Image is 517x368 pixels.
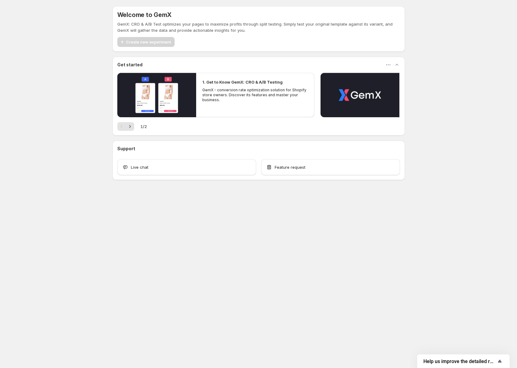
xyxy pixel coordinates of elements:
span: Help us improve the detailed report for A/B campaigns [423,358,496,364]
h3: Get started [117,62,143,68]
span: Feature request [275,164,305,170]
h2: 1. Get to Know GemX: CRO & A/B Testing [202,79,283,85]
nav: Pagination [117,122,134,131]
button: Next [126,122,134,131]
p: GemX: CRO & A/B Test optimizes your pages to maximize profits through split testing. Simply test ... [117,21,400,33]
h5: Welcome to GemX [117,11,172,19]
span: 1 / 2 [140,123,147,130]
button: Play video [321,73,399,117]
button: Show survey - Help us improve the detailed report for A/B campaigns [423,358,503,365]
span: Live chat [131,164,148,170]
button: Play video [117,73,196,117]
h3: Support [117,146,135,152]
p: GemX - conversion rate optimization solution for Shopify store owners. Discover its features and ... [202,88,308,102]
